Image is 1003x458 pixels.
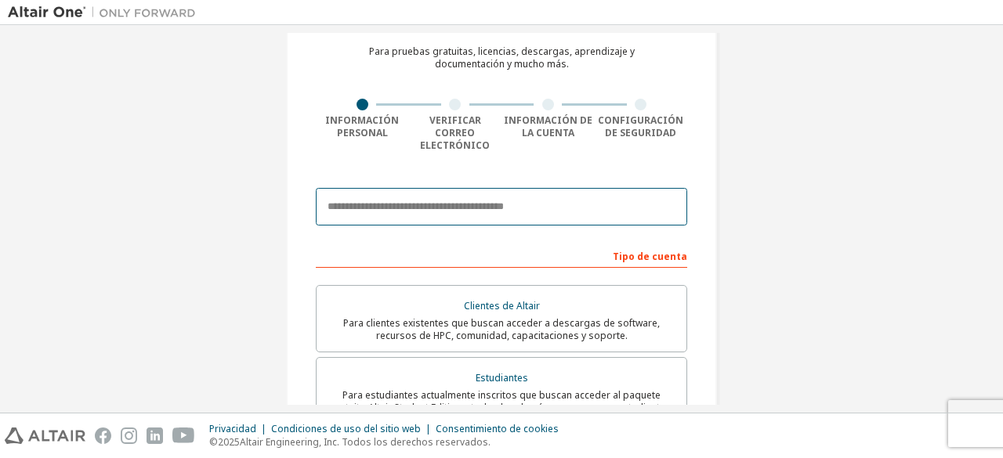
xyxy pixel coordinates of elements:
[209,435,218,449] font: ©
[95,427,111,444] img: facebook.svg
[464,299,540,312] font: Clientes de Altair
[330,388,673,414] font: Para estudiantes actualmente inscritos que buscan acceder al paquete gratuito Altair Student Edit...
[8,5,204,20] img: Altair Uno
[598,114,683,139] font: Configuración de seguridad
[240,435,491,449] font: Altair Engineering, Inc. Todos los derechos reservados.
[218,435,240,449] font: 2025
[369,45,635,58] font: Para pruebas gratuitas, licencias, descargas, aprendizaje y
[172,427,195,444] img: youtube.svg
[613,250,687,263] font: Tipo de cuenta
[436,422,559,435] font: Consentimiento de cookies
[343,316,660,342] font: Para clientes existentes que buscan acceder a descargas de software, recursos de HPC, comunidad, ...
[435,57,569,70] font: documentación y mucho más.
[420,114,490,152] font: Verificar correo electrónico
[147,427,163,444] img: linkedin.svg
[476,371,528,384] font: Estudiantes
[209,422,256,435] font: Privacidad
[121,427,137,444] img: instagram.svg
[271,422,421,435] font: Condiciones de uso del sitio web
[5,427,85,444] img: altair_logo.svg
[325,114,399,139] font: Información personal
[504,114,592,139] font: Información de la cuenta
